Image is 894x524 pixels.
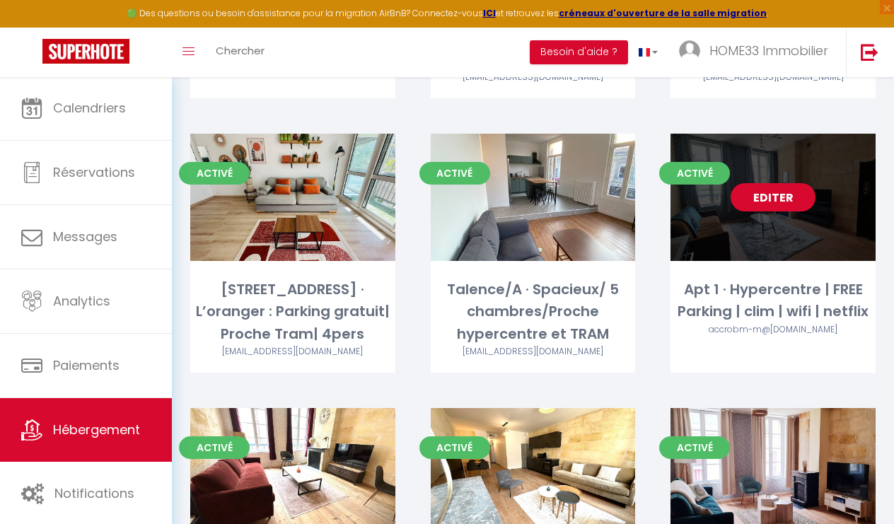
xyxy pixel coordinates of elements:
[670,323,876,337] div: Airbnb
[11,6,54,48] button: Ouvrir le widget de chat LiveChat
[659,162,730,185] span: Activé
[190,345,395,359] div: Airbnb
[205,28,275,77] a: Chercher
[731,183,815,211] a: Editer
[530,40,628,64] button: Besoin d'aide ?
[668,28,846,77] a: ... HOME33 Immobilier
[53,292,110,310] span: Analytics
[53,421,140,438] span: Hébergement
[179,162,250,185] span: Activé
[709,42,828,59] span: HOME33 Immobilier
[53,356,120,374] span: Paiements
[190,279,395,345] div: [STREET_ADDRESS] · L’oranger : Parking gratuit| Proche Tram| 4pers
[679,40,700,62] img: ...
[431,71,636,84] div: Airbnb
[179,436,250,459] span: Activé
[861,43,878,61] img: logout
[53,163,135,181] span: Réservations
[42,39,129,64] img: Super Booking
[54,484,134,502] span: Notifications
[216,43,265,58] span: Chercher
[431,279,636,345] div: Talence/A · Spacieux/ 5 chambres/Proche hypercentre et TRAM
[53,99,126,117] span: Calendriers
[483,7,496,19] a: ICI
[559,7,767,19] a: créneaux d'ouverture de la salle migration
[431,345,636,359] div: Airbnb
[670,71,876,84] div: Airbnb
[670,279,876,323] div: Apt 1 · Hypercentre | FREE Parking | clim | wifi | netflix
[659,436,730,459] span: Activé
[419,162,490,185] span: Activé
[419,436,490,459] span: Activé
[53,228,117,245] span: Messages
